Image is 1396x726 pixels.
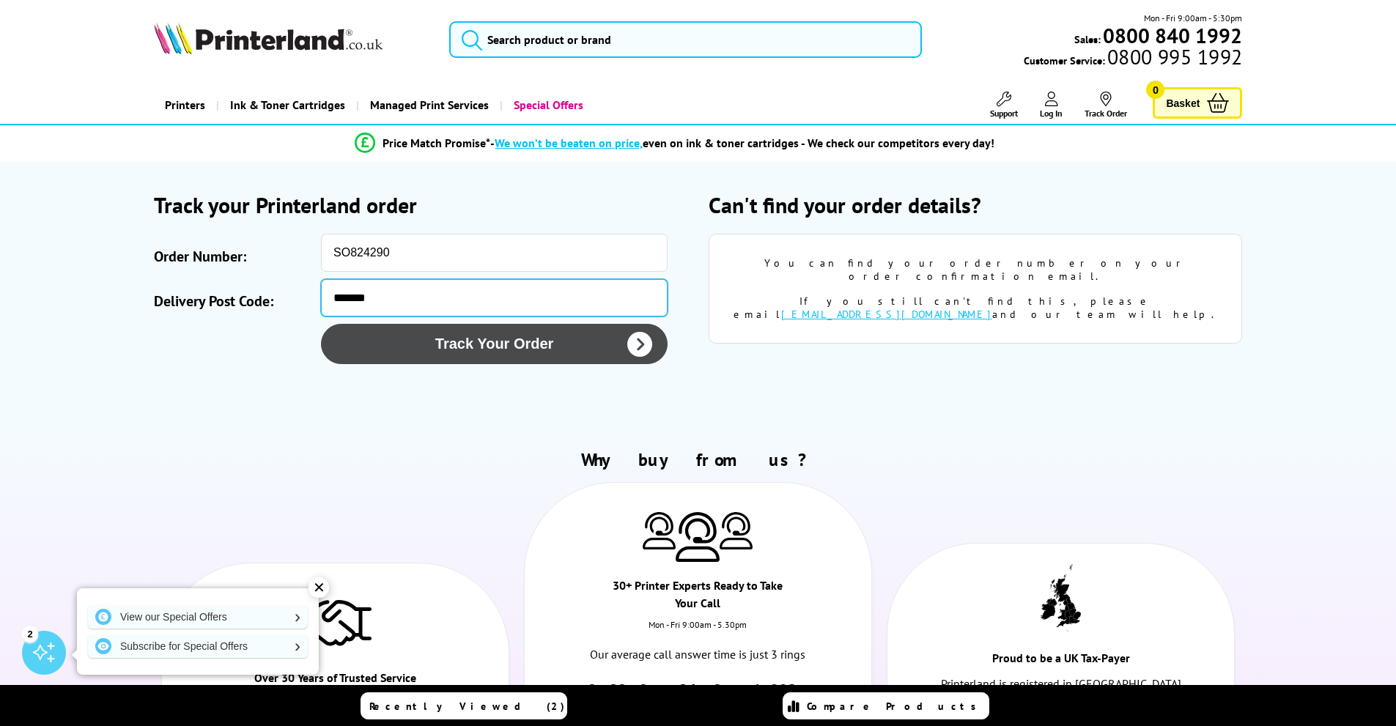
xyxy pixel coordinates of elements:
[990,92,1018,119] a: Support
[119,130,1231,156] li: modal_Promise
[88,634,308,658] a: Subscribe for Special Offers
[1101,29,1242,42] a: 0800 840 1992
[974,649,1148,674] div: Proud to be a UK Tax-Payer
[356,86,500,124] a: Managed Print Services
[361,692,567,719] a: Recently Viewed (2)
[1041,564,1081,631] img: UK tax payer
[321,324,668,364] button: Track Your Order
[88,605,308,629] a: View our Special Offers
[1144,11,1242,25] span: Mon - Fri 9:00am - 5:30pm
[216,86,356,124] a: Ink & Toner Cartridges
[500,86,594,124] a: Special Offers
[154,241,314,272] label: Order Number:
[990,108,1018,119] span: Support
[720,512,753,549] img: Printer Experts
[248,669,422,694] div: Over 30 Years of Trusted Service
[781,308,992,321] a: [EMAIL_ADDRESS][DOMAIN_NAME]
[383,136,490,150] span: Price Match Promise*
[709,190,1242,219] h2: Can't find your order details?
[22,626,38,642] div: 2
[676,512,720,563] img: Printer Experts
[449,21,922,58] input: Search product or brand
[1103,22,1242,49] b: 0800 840 1992
[1146,81,1164,99] span: 0
[1153,87,1242,119] a: Basket 0
[577,645,819,664] p: Our average call answer time is just 3 rings
[731,256,1219,283] div: You can find your order number on your order confirmation email.
[154,286,314,316] label: Delivery Post Code:
[154,86,216,124] a: Printers
[587,679,809,702] a: 0800 840 1992
[154,190,687,219] h2: Track your Printerland order
[321,234,668,272] input: eg: SOA123456 or SO123456
[1166,93,1200,113] span: Basket
[525,619,871,645] div: Mon - Fri 9:00am - 5.30pm
[369,700,565,713] span: Recently Viewed (2)
[1024,50,1242,67] span: Customer Service:
[1074,32,1101,46] span: Sales:
[807,700,984,713] span: Compare Products
[783,692,989,719] a: Compare Products
[643,512,676,549] img: Printer Experts
[495,136,643,150] span: We won’t be beaten on price,
[309,577,329,598] div: ✕
[154,448,1243,471] h2: Why buy from us?
[154,22,383,54] img: Printerland Logo
[230,86,345,124] span: Ink & Toner Cartridges
[298,593,372,651] img: Trusted Service
[731,295,1219,321] div: If you still can't find this, please email and our team will help.
[1040,108,1063,119] span: Log In
[611,577,785,619] div: 30+ Printer Experts Ready to Take Your Call
[1085,92,1127,119] a: Track Order
[1040,92,1063,119] a: Log In
[1105,50,1242,64] span: 0800 995 1992
[154,22,432,57] a: Printerland Logo
[490,136,994,150] div: - even on ink & toner cartridges - We check our competitors every day!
